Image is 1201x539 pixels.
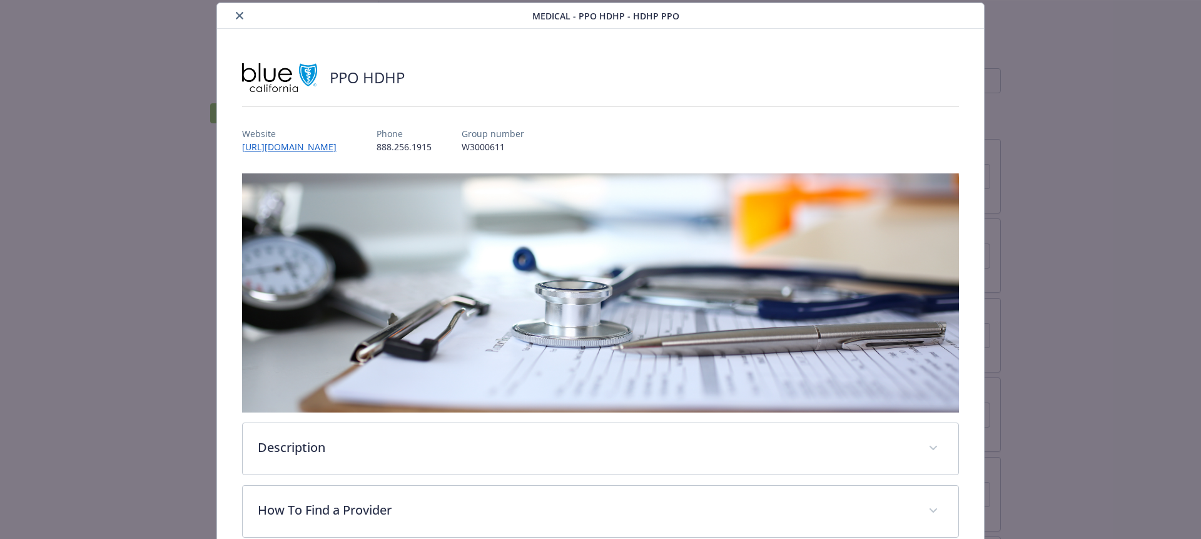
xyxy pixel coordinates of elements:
p: Description [258,438,914,457]
div: Description [243,423,959,475]
p: Website [242,127,347,140]
h2: PPO HDHP [330,67,405,88]
p: W3000611 [462,140,524,153]
p: Phone [377,127,432,140]
div: How To Find a Provider [243,486,959,537]
a: [URL][DOMAIN_NAME] [242,141,347,153]
img: banner [242,173,960,413]
img: Blue Shield of California [242,59,317,96]
p: How To Find a Provider [258,501,914,520]
p: 888.256.1915 [377,140,432,153]
p: Group number [462,127,524,140]
button: close [232,8,247,23]
span: Medical - PPO HDHP - HDHP PPO [532,9,679,23]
